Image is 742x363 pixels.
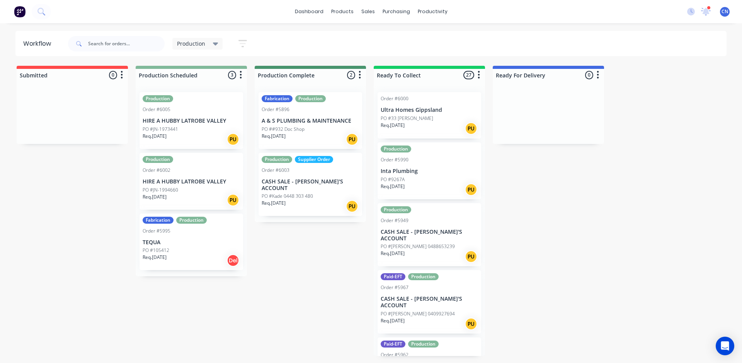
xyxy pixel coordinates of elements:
[357,6,379,17] div: sales
[262,178,359,192] p: CASH SALE - [PERSON_NAME]'S ACCOUNT
[143,178,240,185] p: HIRE A HUBBY LATROBE VALLEY
[381,317,405,324] p: Req. [DATE]
[143,228,170,235] div: Order #5995
[143,95,173,102] div: Production
[143,217,174,224] div: Fabrication
[262,126,305,133] p: PO ##932 Doc Shop
[465,183,477,196] div: PU
[295,95,326,102] div: Production
[381,206,411,213] div: Production
[262,200,286,207] p: Req. [DATE]
[262,95,293,102] div: Fabrication
[381,122,405,129] p: Req. [DATE]
[259,92,362,149] div: FabricationProductionOrder #5896A & S PLUMBING & MAINTENANCEPO ##932 Doc ShopReq.[DATE]PU
[381,176,405,183] p: PO #9267A
[378,92,481,139] div: Order #6000Ultra Homes GippslandPO #33 [PERSON_NAME]Req.[DATE]PU
[143,247,169,254] p: PO #105412
[378,270,481,334] div: Paid-EFTProductionOrder #5967CASH SALE - [PERSON_NAME]'S ACCOUNTPO #[PERSON_NAME] 0409927694Req.[...
[262,156,292,163] div: Production
[381,273,405,280] div: Paid-EFT
[143,167,170,174] div: Order #6002
[140,92,243,149] div: ProductionOrder #6005HIRE A HUBBY LATROBE VALLEYPO #JN-1973441Req.[DATE]PU
[381,95,408,102] div: Order #6000
[408,341,439,348] div: Production
[14,6,26,17] img: Factory
[259,153,362,216] div: ProductionSupplier OrderOrder #6003CASH SALE - [PERSON_NAME]'S ACCOUNTPO #Kade 0448 303 480Req.[D...
[140,153,243,210] div: ProductionOrder #6002HIRE A HUBBY LATROBE VALLEYPO #JN-1994660Req.[DATE]PU
[381,156,408,163] div: Order #5990
[465,318,477,330] div: PU
[381,341,405,348] div: Paid-EFT
[140,214,243,271] div: FabricationProductionOrder #5995TEQUAPO #105412Req.[DATE]Del
[143,239,240,246] p: TEQUA
[177,39,205,48] span: Production
[378,142,481,199] div: ProductionOrder #5990Inta PlumbingPO #9267AReq.[DATE]PU
[143,254,167,261] p: Req. [DATE]
[143,193,167,200] p: Req. [DATE]
[381,146,411,152] div: Production
[381,243,455,250] p: PO #[PERSON_NAME] 0488653239
[716,337,734,355] div: Open Intercom Messenger
[262,118,359,124] p: A & S PLUMBING & MAINTENANCE
[465,122,477,135] div: PU
[227,254,239,267] div: Del
[381,168,478,175] p: Inta Plumbing
[381,183,405,190] p: Req. [DATE]
[381,217,408,224] div: Order #5949
[227,133,239,146] div: PU
[381,229,478,242] p: CASH SALE - [PERSON_NAME]'S ACCOUNT
[379,6,414,17] div: purchasing
[143,133,167,140] p: Req. [DATE]
[143,187,178,193] p: PO #JN-1994660
[381,296,478,309] p: CASH SALE - [PERSON_NAME]'S ACCOUNT
[291,6,327,17] a: dashboard
[262,106,289,113] div: Order #5896
[346,200,358,212] div: PU
[381,284,408,291] div: Order #5967
[722,8,728,15] span: CN
[465,250,477,263] div: PU
[143,126,178,133] p: PO #JN-1973441
[143,156,173,163] div: Production
[262,133,286,140] p: Req. [DATE]
[227,194,239,206] div: PU
[23,39,55,48] div: Workflow
[381,250,405,257] p: Req. [DATE]
[408,273,439,280] div: Production
[295,156,333,163] div: Supplier Order
[262,193,313,200] p: PO #Kade 0448 303 480
[143,118,240,124] p: HIRE A HUBBY LATROBE VALLEY
[327,6,357,17] div: products
[378,203,481,267] div: ProductionOrder #5949CASH SALE - [PERSON_NAME]'S ACCOUNTPO #[PERSON_NAME] 0488653239Req.[DATE]PU
[262,167,289,174] div: Order #6003
[381,310,455,317] p: PO #[PERSON_NAME] 0409927694
[414,6,451,17] div: productivity
[381,107,478,113] p: Ultra Homes Gippsland
[88,36,165,51] input: Search for orders...
[381,115,433,122] p: PO #33 [PERSON_NAME]
[346,133,358,146] div: PU
[143,106,170,113] div: Order #6005
[381,351,408,358] div: Order #5962
[176,217,207,224] div: Production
